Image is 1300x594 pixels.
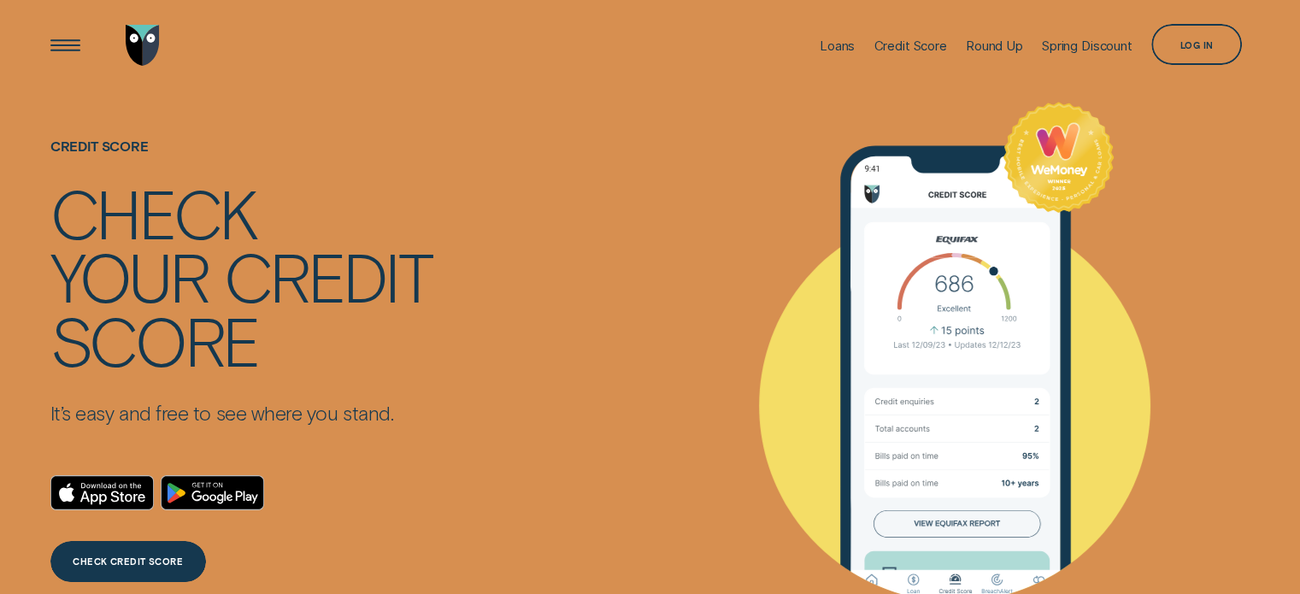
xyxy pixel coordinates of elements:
[50,244,209,307] div: your
[50,401,431,426] p: It’s easy and free to see where you stand.
[161,475,264,510] a: Android App on Google Play
[874,38,946,54] div: Credit Score
[126,25,160,66] img: Wisr
[1151,24,1243,65] button: Log in
[820,38,855,54] div: Loans
[50,180,431,371] h4: Check your credit score
[50,541,206,582] a: CHECK CREDIT SCORE
[50,180,256,244] div: Check
[50,308,259,371] div: score
[1042,38,1132,54] div: Spring Discount
[44,25,85,66] button: Open Menu
[50,475,154,510] a: Download on the App Store
[224,244,431,307] div: credit
[50,138,431,180] h1: Credit Score
[966,38,1023,54] div: Round Up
